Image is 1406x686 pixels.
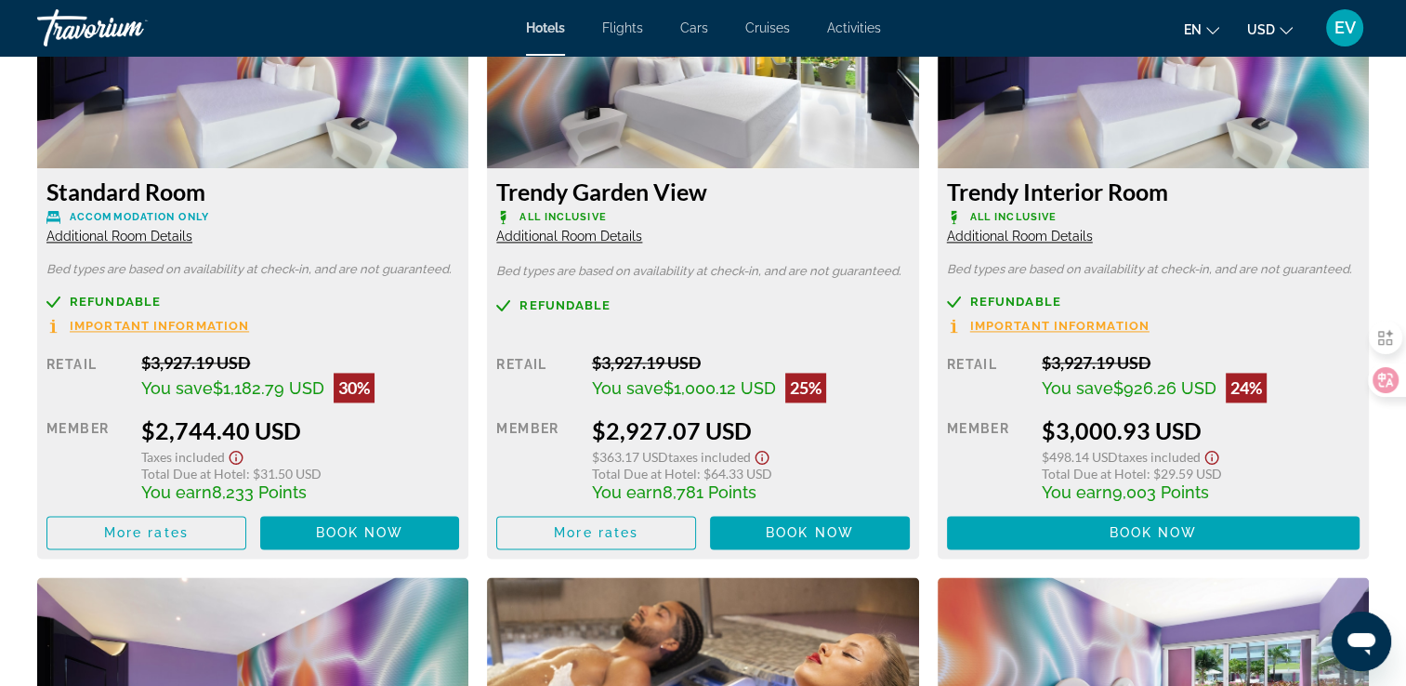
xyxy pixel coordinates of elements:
div: $3,927.19 USD [1042,352,1360,373]
h3: Standard Room [46,178,459,205]
span: All Inclusive [970,211,1057,223]
span: 9,003 Points [1112,482,1209,502]
div: : $31.50 USD [141,466,459,482]
div: $3,927.19 USD [592,352,910,373]
span: Additional Room Details [496,229,642,244]
span: You save [141,378,213,398]
button: Book now [710,516,910,549]
a: Hotels [526,20,565,35]
span: More rates [554,525,638,540]
button: More rates [46,516,246,549]
span: Total Due at Hotel [592,466,697,482]
span: EV [1334,19,1356,37]
span: en [1184,22,1202,37]
span: 8,233 Points [212,482,307,502]
span: Additional Room Details [46,229,192,244]
span: Important Information [970,320,1150,332]
div: Retail [496,352,577,402]
span: $1,182.79 USD [213,378,324,398]
span: Total Due at Hotel [141,466,246,482]
button: Change language [1184,16,1219,43]
span: $1,000.12 USD [664,378,776,398]
a: Cruises [745,20,790,35]
span: Total Due at Hotel [1042,466,1147,482]
h3: Trendy Interior Room [947,178,1360,205]
span: Taxes included [668,449,751,465]
span: $498.14 USD [1042,449,1118,465]
span: Book now [1109,525,1197,540]
span: You save [592,378,664,398]
span: Additional Room Details [947,229,1093,244]
a: Activities [827,20,881,35]
button: Important Information [46,318,249,334]
span: Refundable [519,299,611,311]
button: Book now [260,516,460,549]
span: USD [1247,22,1275,37]
a: Cars [680,20,708,35]
span: Taxes included [141,449,225,465]
p: Bed types are based on availability at check-in, and are not guaranteed. [496,265,909,278]
button: User Menu [1321,8,1369,47]
div: Member [947,416,1028,502]
span: You save [1042,378,1113,398]
div: : $29.59 USD [1042,466,1360,482]
div: Member [496,416,577,502]
button: Change currency [1247,16,1293,43]
div: Member [46,416,127,502]
span: More rates [104,525,189,540]
div: 30% [334,373,374,402]
span: You earn [592,482,663,502]
iframe: Az üzenetküldési ablak megnyitására szolgáló gomb [1332,612,1391,671]
div: $2,927.07 USD [592,416,910,444]
button: Show Taxes and Fees disclaimer [751,444,773,466]
div: 25% [785,373,826,402]
span: Book now [766,525,854,540]
div: : $64.33 USD [592,466,910,482]
p: Bed types are based on availability at check-in, and are not guaranteed. [46,263,459,276]
span: Accommodation Only [70,211,209,223]
div: $3,000.93 USD [1042,416,1360,444]
a: Refundable [947,295,1360,309]
span: You earn [1042,482,1112,502]
button: Show Taxes and Fees disclaimer [1201,444,1223,466]
button: More rates [496,516,696,549]
a: Flights [602,20,643,35]
p: Bed types are based on availability at check-in, and are not guaranteed. [947,263,1360,276]
h3: Trendy Garden View [496,178,909,205]
span: You earn [141,482,212,502]
button: Show Taxes and Fees disclaimer [225,444,247,466]
div: Retail [46,352,127,402]
span: Refundable [970,296,1061,308]
div: $3,927.19 USD [141,352,459,373]
div: $2,744.40 USD [141,416,459,444]
span: 8,781 Points [663,482,756,502]
span: $363.17 USD [592,449,668,465]
div: 24% [1226,373,1267,402]
span: $926.26 USD [1113,378,1216,398]
span: Taxes included [1118,449,1201,465]
span: All Inclusive [519,211,606,223]
div: Retail [947,352,1028,402]
a: Refundable [46,295,459,309]
a: Refundable [496,298,909,312]
span: Refundable [70,296,161,308]
button: Important Information [947,318,1150,334]
span: Important Information [70,320,249,332]
span: Book now [316,525,404,540]
button: Book now [947,516,1360,549]
a: Travorium [37,4,223,52]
